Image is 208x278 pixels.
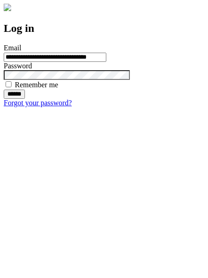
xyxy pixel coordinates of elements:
[4,4,11,11] img: logo-4e3dc11c47720685a147b03b5a06dd966a58ff35d612b21f08c02c0306f2b779.png
[4,22,204,35] h2: Log in
[4,99,72,107] a: Forgot your password?
[15,81,58,89] label: Remember me
[4,44,21,52] label: Email
[4,62,32,70] label: Password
